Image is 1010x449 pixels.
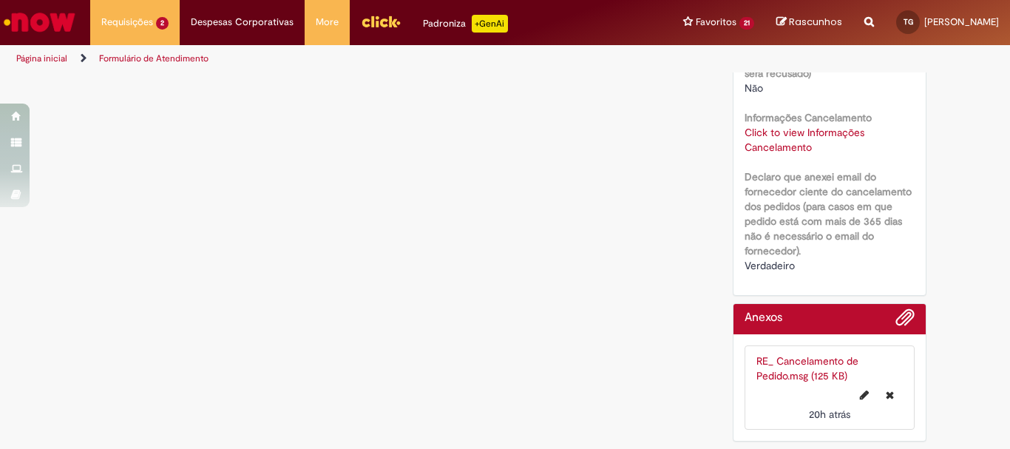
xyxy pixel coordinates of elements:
button: Editar nome de arquivo RE_ Cancelamento de Pedido.msg [851,383,878,407]
span: Favoritos [696,15,736,30]
span: 2 [156,17,169,30]
a: Rascunhos [776,16,842,30]
img: click_logo_yellow_360x200.png [361,10,401,33]
h2: Anexos [745,311,782,325]
span: More [316,15,339,30]
span: Rascunhos [789,15,842,29]
span: Verdadeiro [745,259,795,272]
img: ServiceNow [1,7,78,37]
b: Declaro que anexei email do fornecedor ciente do cancelamento dos pedidos (para casos em que pedi... [745,170,912,257]
span: Não [745,81,763,95]
span: Despesas Corporativas [191,15,294,30]
button: Excluir RE_ Cancelamento de Pedido.msg [877,383,903,407]
a: Formulário de Atendimento [99,53,209,64]
a: RE_ Cancelamento de Pedido.msg (125 KB) [756,354,858,382]
a: Click to view Informações Cancelamento [745,126,864,154]
span: 20h atrás [809,408,850,421]
div: Padroniza [423,15,508,33]
b: Informações Cancelamento [745,111,872,124]
p: +GenAi [472,15,508,33]
ul: Trilhas de página [11,45,662,72]
span: TG [904,17,913,27]
a: Página inicial [16,53,67,64]
time: 28/08/2025 17:43:17 [809,408,850,421]
b: Há entrada de material ou FM lançada nos pedidos? (Se sim, favor estornar. Caso contrário chamado... [745,22,908,80]
button: Adicionar anexos [895,308,915,334]
span: [PERSON_NAME] [924,16,999,28]
span: 21 [739,17,754,30]
span: Requisições [101,15,153,30]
